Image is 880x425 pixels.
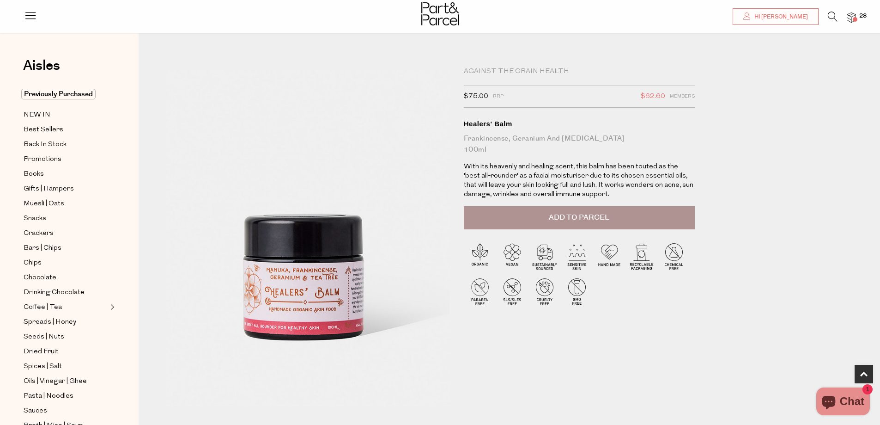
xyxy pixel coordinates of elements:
span: Hi [PERSON_NAME] [752,13,808,21]
a: 28 [847,12,856,22]
span: Pasta | Noodles [24,391,73,402]
img: P_P-ICONS-Live_Bec_V11_Vegan.svg [496,240,528,272]
span: Promotions [24,154,61,165]
a: Coffee | Tea [24,302,108,313]
img: P_P-ICONS-Live_Bec_V11_Chemical_Free.svg [658,240,690,272]
a: Crackers [24,228,108,239]
span: Aisles [23,55,60,76]
span: Bars | Chips [24,243,61,254]
a: Sauces [24,405,108,417]
span: Sauces [24,406,47,417]
img: P_P-ICONS-Live_Bec_V11_Sustainable_Sourced.svg [528,240,561,272]
a: Spices | Salt [24,361,108,372]
span: Dried Fruit [24,346,59,357]
a: Aisles [23,59,60,82]
span: Back In Stock [24,139,67,150]
img: P_P-ICONS-Live_Bec_V11_GMO_Free.svg [561,275,593,308]
span: Coffee | Tea [24,302,62,313]
a: Spreads | Honey [24,316,108,328]
span: Spices | Salt [24,361,62,372]
a: Snacks [24,213,108,224]
a: Best Sellers [24,124,108,136]
span: Oils | Vinegar | Ghee [24,376,87,387]
inbox-online-store-chat: Shopify online store chat [813,388,873,418]
span: Crackers [24,228,54,239]
a: Oils | Vinegar | Ghee [24,376,108,387]
div: Frankincense, Geranium and [MEDICAL_DATA] 100ml [464,133,695,155]
a: Hi [PERSON_NAME] [733,8,819,25]
img: Part&Parcel [421,2,459,25]
span: Add to Parcel [549,212,609,223]
span: $62.60 [641,91,665,103]
span: NEW IN [24,110,50,121]
img: P_P-ICONS-Live_Bec_V11_Cruelty_Free.svg [528,275,561,308]
span: RRP [493,91,504,103]
img: P_P-ICONS-Live_Bec_V11_Organic.svg [464,240,496,272]
span: Previously Purchased [21,89,96,99]
a: Previously Purchased [24,89,108,100]
a: Chips [24,257,108,269]
span: Muesli | Oats [24,198,64,209]
img: P_P-ICONS-Live_Bec_V11_SLS-SLES_Free.svg [496,275,528,308]
a: Bars | Chips [24,242,108,254]
div: Against the Grain Health [464,67,695,76]
a: Drinking Chocolate [24,287,108,298]
a: NEW IN [24,109,108,121]
span: Books [24,169,44,180]
img: P_P-ICONS-Live_Bec_V11_Handmade.svg [593,240,625,272]
span: Chips [24,258,42,269]
a: Promotions [24,154,108,165]
img: P_P-ICONS-Live_Bec_V11_Recyclable_Packaging.svg [625,240,658,272]
button: Expand/Collapse Coffee | Tea [108,302,115,313]
span: 28 [857,12,869,20]
span: Gifts | Hampers [24,184,74,195]
a: Gifts | Hampers [24,183,108,195]
span: Spreads | Honey [24,317,76,328]
a: Dried Fruit [24,346,108,357]
span: Seeds | Nuts [24,332,64,343]
img: P_P-ICONS-Live_Bec_V11_Sensitive_Skin.svg [561,240,593,272]
span: Snacks [24,213,46,224]
button: Add to Parcel [464,206,695,229]
span: Chocolate [24,272,56,283]
a: Books [24,168,108,180]
a: Muesli | Oats [24,198,108,209]
span: $75.00 [464,91,488,103]
span: Drinking Chocolate [24,287,85,298]
a: Seeds | Nuts [24,331,108,343]
span: Members [670,91,695,103]
p: With its heavenly and healing scent, this balm has been touted as the 'best all-rounder' as a fac... [464,162,695,199]
a: Back In Stock [24,139,108,150]
a: Chocolate [24,272,108,283]
div: Healers' Balm [464,119,695,129]
a: Pasta | Noodles [24,390,108,402]
img: P_P-ICONS-Live_Bec_V11_Paraben_Free.svg [464,275,496,308]
span: Best Sellers [24,124,63,136]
